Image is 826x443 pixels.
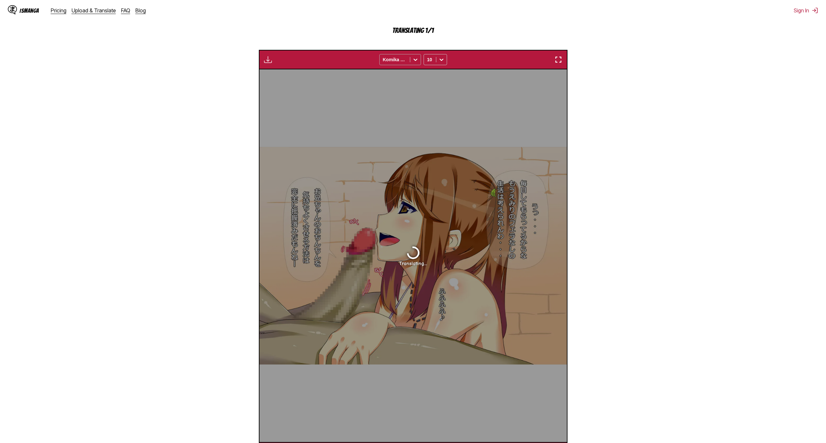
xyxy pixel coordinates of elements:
p: Translating 1/1 [348,27,478,34]
a: Pricing [51,7,66,14]
img: Sign out [812,7,818,14]
img: IsManga Logo [8,5,17,14]
a: FAQ [121,7,130,14]
a: Upload & Translate [72,7,116,14]
a: Blog [135,7,146,14]
img: Enter fullscreen [554,56,562,64]
button: Sign In [794,7,818,14]
img: Download translated images [264,56,272,64]
div: IsManga [20,7,39,14]
div: Translating... [399,261,427,266]
img: Loading [405,245,421,261]
a: IsManga LogoIsManga [8,5,51,16]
